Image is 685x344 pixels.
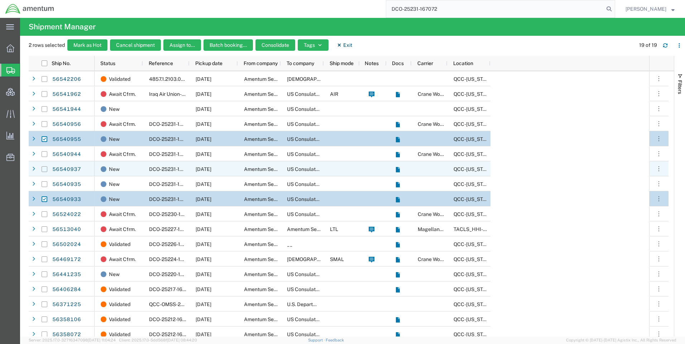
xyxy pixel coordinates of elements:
[109,87,136,102] span: Await Cfrm.
[109,207,136,222] span: Await Cfrm.
[67,39,107,51] button: Mark as Hot
[109,147,136,162] span: Await Cfrm.
[149,331,194,337] span: DCO-25212-166167
[203,39,253,51] button: Batch booking...
[454,136,493,142] span: QCC-Texas
[119,338,197,342] span: Client: 2025.17.0-5dd568f
[625,5,675,13] button: [PERSON_NAME]
[287,316,338,322] span: US Consulate General
[677,80,683,94] span: Filters
[330,60,354,66] span: Ship mode
[196,301,211,307] span: 08/01/2025
[196,166,211,172] span: 08/19/2025
[365,60,379,66] span: Notes
[418,91,457,97] span: Crane Worldwide
[287,286,338,292] span: US Consulate General
[109,132,120,147] span: New
[149,241,195,247] span: DCO-25226-166891
[244,331,298,337] span: Amentum Services, Inc.
[287,151,338,157] span: US Consulate General
[109,327,130,342] span: Validated
[196,316,211,322] span: 07/31/2025
[244,316,298,322] span: Amentum Services, Inc.
[639,41,657,49] div: 19 of 19
[196,76,211,82] span: 08/19/2025
[244,196,298,202] span: Amentum Services, Inc.
[52,119,81,130] a: 56540956
[149,121,195,127] span: DCO-25231-167075
[330,256,344,262] span: SMAL
[287,91,338,97] span: US Consulate General
[100,60,115,66] span: Status
[454,76,493,82] span: QCC-Texas
[109,177,120,192] span: New
[244,136,298,142] span: Amentum Services, Inc.
[244,151,298,157] span: Amentum Services, Inc.
[298,39,329,51] button: Tags
[52,269,81,280] a: 56441235
[244,60,278,66] span: From company
[287,121,338,127] span: US Consulate General
[109,237,130,252] span: Validated
[255,39,295,51] button: Consolidate
[196,181,211,187] span: 08/19/2025
[149,301,206,307] span: QCC-OMSS-25213-0001
[88,338,116,342] span: [DATE] 11:04:24
[163,39,201,51] button: Assign to...
[244,211,298,217] span: Amentum Services, Inc.
[418,211,457,217] span: Crane Worldwide
[149,226,196,232] span: DCO-25227-166934
[52,149,81,160] a: 56540944
[454,151,493,157] span: QCC-Texas
[29,18,96,36] h4: Shipment Manager
[149,60,173,66] span: Reference
[244,226,298,232] span: Amentum Services, Inc.
[167,338,197,342] span: [DATE] 08:44:20
[454,226,628,232] span: TACLS_HHI-Wheeler AFB, HI
[330,226,338,232] span: LTL
[52,209,81,220] a: 56524022
[287,196,338,202] span: US Consulate General
[244,166,298,172] span: Amentum Services, Inc.
[287,166,338,172] span: US Consulate General
[244,91,298,97] span: Amentum Services, Inc.
[330,91,338,97] span: AIR
[109,192,120,207] span: New
[109,162,120,177] span: New
[454,331,493,337] span: QCC-Texas
[149,211,197,217] span: DCO-25230-166969
[52,74,81,85] a: 56542206
[244,181,298,187] span: Amentum Services, Inc.
[244,121,298,127] span: Amentum Services, Inc.
[626,5,666,13] span: Ray Cheatteam
[287,136,338,142] span: US Consulate General
[287,106,338,112] span: US Consulate General
[149,256,196,262] span: DCO-25224-166692
[29,338,116,342] span: Server: 2025.17.0-327f6347098
[244,76,298,82] span: Amentum Services, Inc.
[52,239,81,250] a: 56502024
[149,271,196,277] span: DCO-25220-166594
[52,224,81,235] a: 56513040
[109,282,130,297] span: Validated
[52,254,81,265] a: 56469172
[244,256,298,262] span: Amentum Services, Inc.
[52,164,81,175] a: 56540937
[109,222,136,237] span: Await Cfrm.
[5,4,54,14] img: logo
[331,39,358,51] button: Exit
[52,194,81,205] a: 56540933
[196,151,211,157] span: 08/19/2025
[52,104,81,115] a: 56541944
[149,91,202,97] span: Iraq Air Union-3 8/9/25
[149,286,194,292] span: DCO-25217-166414
[454,121,493,127] span: QCC-Texas
[287,226,341,232] span: Amentum Services, Inc.
[454,196,493,202] span: QCC-Texas
[52,179,81,190] a: 56540935
[196,106,211,112] span: 08/19/2025
[149,166,195,172] span: DCO-25231-167072
[196,286,211,292] span: 08/05/2025
[52,314,81,325] a: 56358106
[244,301,297,307] span: Amentum Services, Inc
